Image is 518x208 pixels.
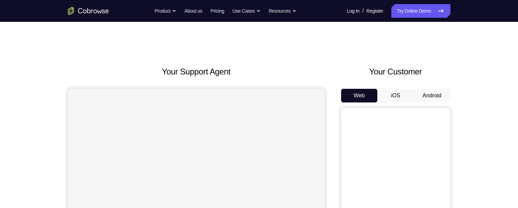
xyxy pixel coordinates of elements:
[155,4,176,18] button: Product
[414,89,450,102] button: Android
[68,66,325,78] h2: Your Support Agent
[233,4,261,18] button: Use Cases
[68,7,109,15] a: Go to the home page
[269,4,296,18] button: Resources
[341,89,378,102] button: Web
[366,4,383,18] a: Register
[377,89,414,102] button: iOS
[184,4,202,18] a: About us
[210,4,224,18] a: Pricing
[347,4,360,18] a: Log In
[341,66,450,78] h2: Your Customer
[362,7,364,15] span: /
[391,4,450,18] a: Try Online Demo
